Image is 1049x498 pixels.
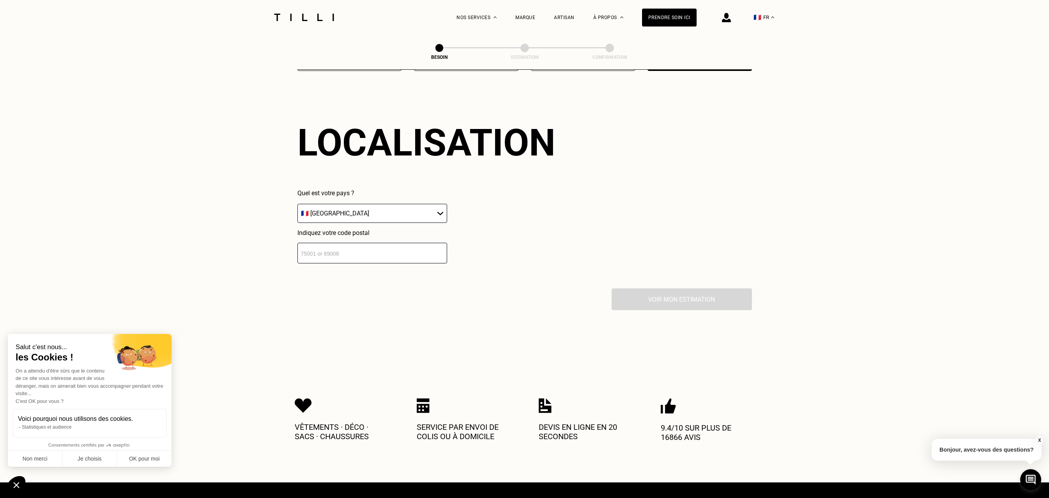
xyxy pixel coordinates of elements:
[486,55,564,60] div: Estimation
[661,423,754,442] p: 9.4/10 sur plus de 16866 avis
[539,422,632,441] p: Devis en ligne en 20 secondes
[417,422,510,441] p: Service par envoi de colis ou à domicile
[722,13,731,22] img: icône connexion
[515,15,535,20] a: Marque
[297,189,447,197] p: Quel est votre pays ?
[297,229,447,237] p: Indiquez votre code postal
[297,121,555,164] div: Localisation
[297,243,447,263] input: 75001 or 69008
[295,398,312,413] img: Icon
[771,16,774,18] img: menu déroulant
[642,9,697,26] a: Prendre soin ici
[494,16,497,18] img: Menu déroulant
[554,15,575,20] a: Artisan
[754,14,761,21] span: 🇫🇷
[620,16,623,18] img: Menu déroulant à propos
[295,422,388,441] p: Vêtements · Déco · Sacs · Chaussures
[539,398,552,413] img: Icon
[661,398,676,414] img: Icon
[417,398,430,413] img: Icon
[1035,436,1043,445] button: X
[571,55,649,60] div: Confirmation
[400,55,478,60] div: Besoin
[271,14,337,21] img: Logo du service de couturière Tilli
[932,439,1042,461] p: Bonjour, avez-vous des questions?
